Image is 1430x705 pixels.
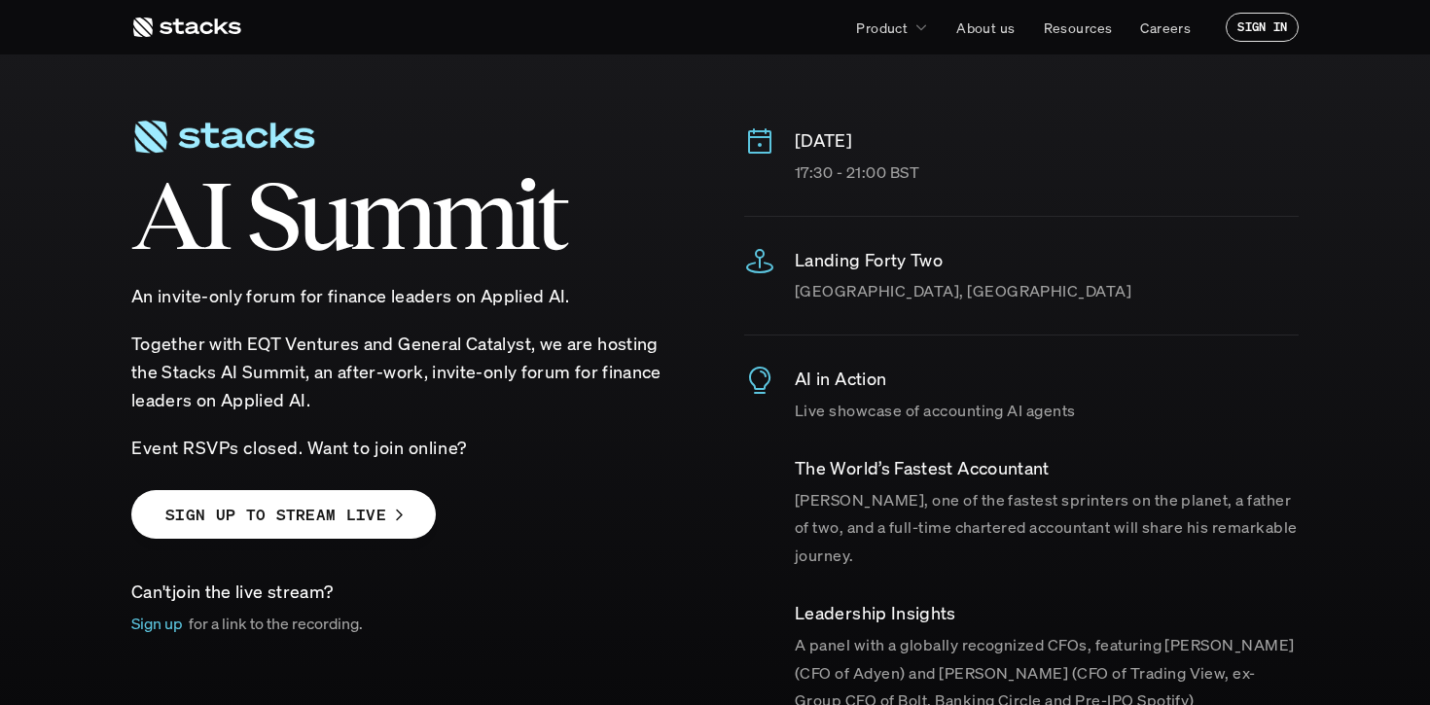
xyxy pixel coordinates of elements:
a: About us [945,10,1026,45]
span: m [431,171,514,259]
p: Resources [1044,18,1113,38]
p: Landing Forty Two [795,246,1299,274]
p: SIGN IN [1237,20,1287,34]
p: AI in Action [795,365,1299,393]
p: About us [956,18,1015,38]
a: SIGN IN [1226,13,1299,42]
span: u [297,171,348,259]
p: SIGN UP TO STREAM LIVE [165,501,386,529]
span: A [131,171,199,259]
p: ​Together with EQT Ventures and General Catalyst, we are hosting the Stacks AI Summit, an after-w... [131,330,686,413]
a: Careers [1128,10,1202,45]
p: Sign up [131,610,183,638]
p: ​Leadership Insights [795,599,1299,627]
p: Careers [1140,18,1191,38]
span: t [536,171,564,259]
p: An invite-only forum for finance leaders on Applied AI. [131,282,686,310]
p: Product [856,18,908,38]
span: I [199,171,229,259]
p: [GEOGRAPHIC_DATA], [GEOGRAPHIC_DATA] [795,277,1299,305]
p: 17:30 - 21:00 BST [795,159,1299,187]
p: [DATE] [795,126,1299,155]
p: for a link to the recording. [189,610,363,638]
p: ​The World’s Fastest Accountant [795,454,1299,482]
p: join the live stream? [131,578,686,606]
p: Live showcase of accounting AI agents [795,397,1299,425]
p: [PERSON_NAME], one of the fastest sprinters on the planet, a father of two, and a full-time chart... [795,486,1299,570]
span: Can't [131,580,172,603]
p: Event RSVPs closed. Want to join online? [131,434,686,462]
span: S [245,171,297,259]
a: Resources [1032,10,1125,45]
span: m [348,171,431,259]
span: i [514,171,536,259]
